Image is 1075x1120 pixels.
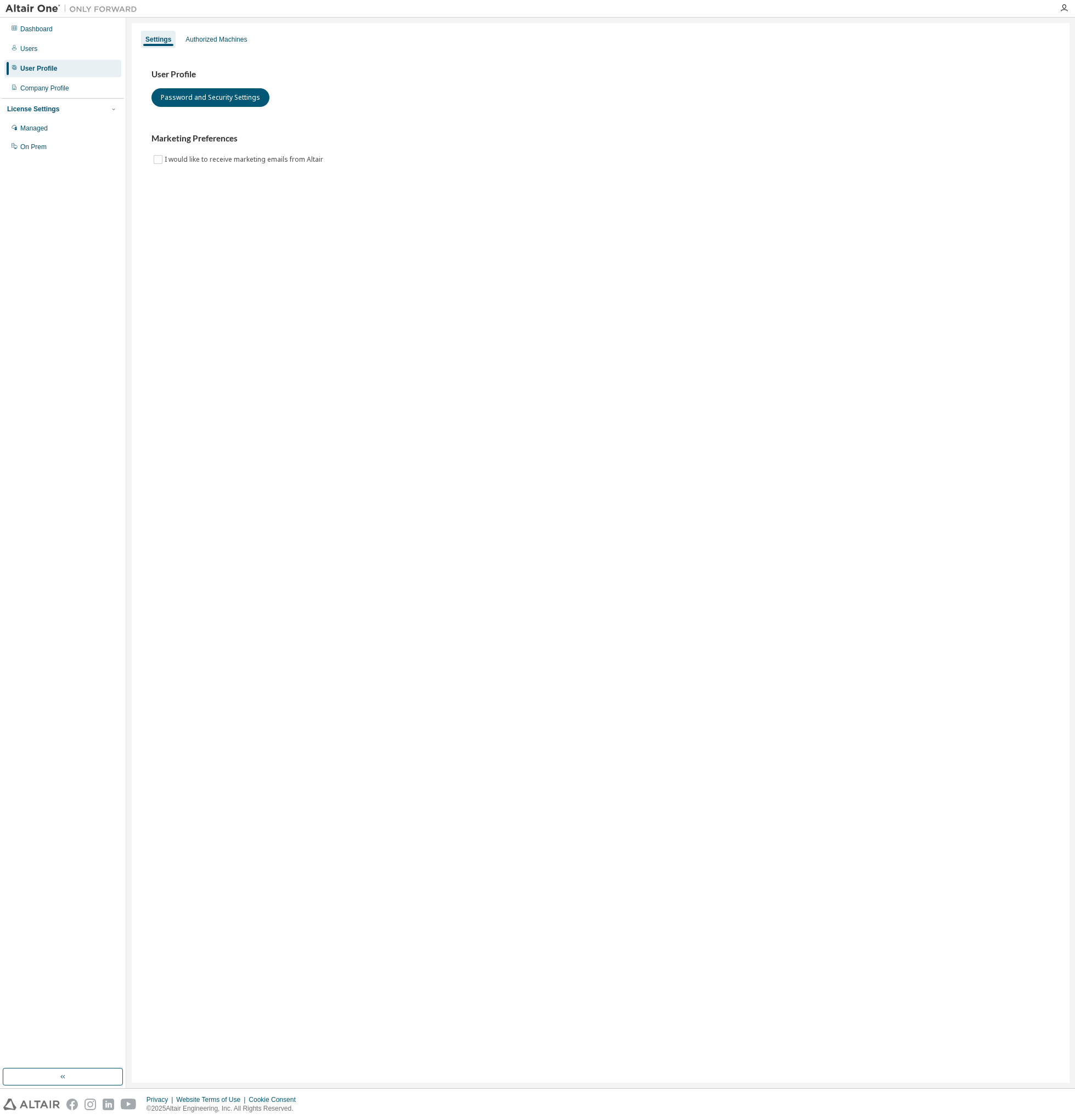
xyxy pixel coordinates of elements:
img: Altair One [5,3,143,14]
div: User Profile [20,64,57,73]
div: On Prem [20,143,47,151]
h3: User Profile [151,69,1050,80]
button: Password and Security Settings [151,88,269,107]
p: © 2025 Altair Engineering, Inc. All Rights Reserved. [147,1104,302,1113]
div: License Settings [7,105,59,113]
div: Users [20,44,37,53]
img: altair_logo.svg [3,1099,60,1110]
img: facebook.svg [66,1099,78,1110]
div: Managed [20,124,48,133]
div: Cookie Consent [249,1095,302,1104]
div: Settings [145,35,171,44]
div: Website Terms of Use [176,1095,249,1104]
div: Authorized Machines [185,35,247,44]
img: linkedin.svg [103,1099,114,1110]
img: youtube.svg [121,1099,137,1110]
div: Company Profile [20,84,69,93]
h3: Marketing Preferences [151,133,1050,144]
div: Privacy [147,1095,176,1104]
div: Dashboard [20,25,53,33]
img: instagram.svg [85,1099,96,1110]
label: I would like to receive marketing emails from Altair [165,153,325,166]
